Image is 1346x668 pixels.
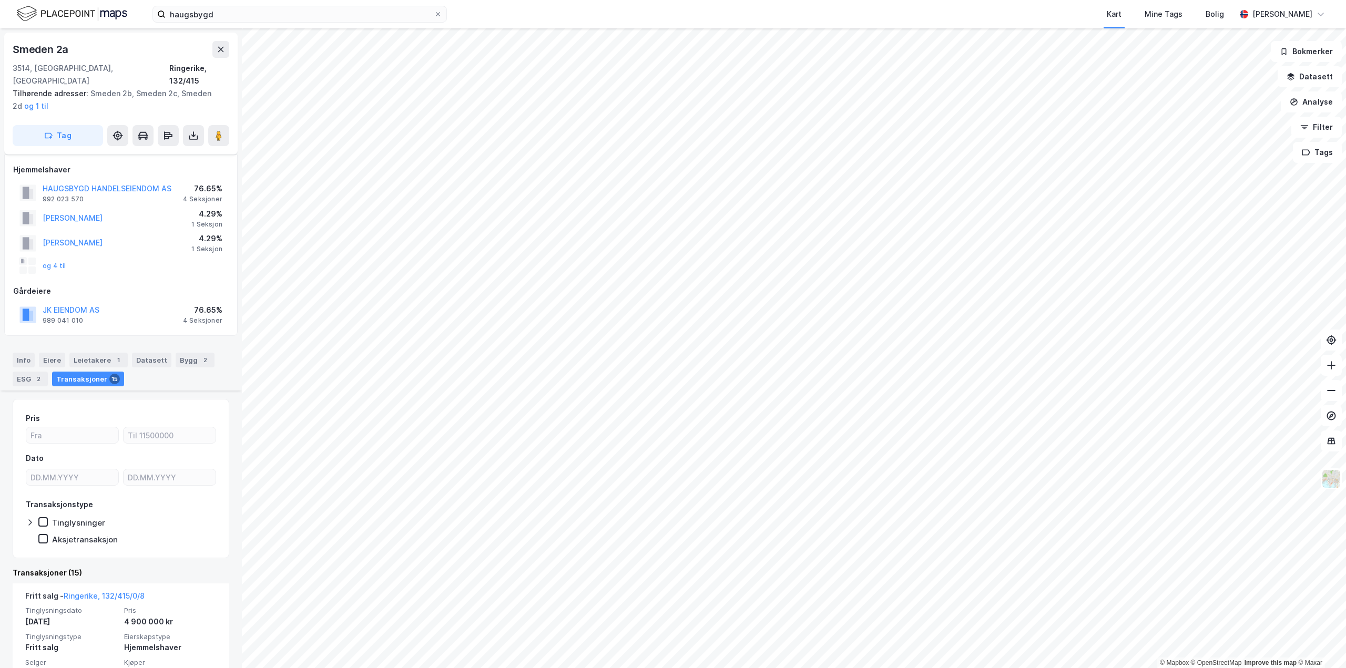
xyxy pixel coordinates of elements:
[191,245,222,253] div: 1 Seksjon
[13,41,70,58] div: Smeden 2a
[169,62,229,87] div: Ringerike, 132/415
[69,353,128,367] div: Leietakere
[124,632,217,641] span: Eierskapstype
[124,658,217,667] span: Kjøper
[1293,618,1346,668] iframe: Chat Widget
[43,316,83,325] div: 989 041 010
[183,316,222,325] div: 4 Seksjoner
[13,285,229,297] div: Gårdeiere
[1291,117,1342,138] button: Filter
[13,62,169,87] div: 3514, [GEOGRAPHIC_DATA], [GEOGRAPHIC_DATA]
[26,498,93,511] div: Transaksjonstype
[191,208,222,220] div: 4.29%
[13,353,35,367] div: Info
[52,535,118,544] div: Aksjetransaksjon
[1160,659,1189,666] a: Mapbox
[1206,8,1224,20] div: Bolig
[200,355,210,365] div: 2
[25,606,118,615] span: Tinglysningsdato
[13,567,229,579] div: Transaksjoner (15)
[1191,659,1242,666] a: OpenStreetMap
[39,353,65,367] div: Eiere
[109,374,120,384] div: 15
[25,632,118,641] span: Tinglysningstype
[1281,91,1342,112] button: Analyse
[191,220,222,229] div: 1 Seksjon
[13,87,221,112] div: Smeden 2b, Smeden 2c, Smeden 2d
[1107,8,1121,20] div: Kart
[1252,8,1312,20] div: [PERSON_NAME]
[43,195,84,203] div: 992 023 570
[124,606,217,615] span: Pris
[13,125,103,146] button: Tag
[52,518,105,528] div: Tinglysninger
[1293,142,1342,163] button: Tags
[17,5,127,23] img: logo.f888ab2527a4732fd821a326f86c7f29.svg
[26,412,40,425] div: Pris
[191,232,222,245] div: 4.29%
[176,353,215,367] div: Bygg
[1321,469,1341,489] img: Z
[166,6,434,22] input: Søk på adresse, matrikkel, gårdeiere, leietakere eller personer
[124,469,216,485] input: DD.MM.YYYY
[33,374,44,384] div: 2
[13,89,90,98] span: Tilhørende adresser:
[25,641,118,654] div: Fritt salg
[26,469,118,485] input: DD.MM.YYYY
[25,615,118,628] div: [DATE]
[52,372,124,386] div: Transaksjoner
[124,427,216,443] input: Til 11500000
[25,658,118,667] span: Selger
[1271,41,1342,62] button: Bokmerker
[124,615,217,628] div: 4 900 000 kr
[1278,66,1342,87] button: Datasett
[26,427,118,443] input: Fra
[124,641,217,654] div: Hjemmelshaver
[132,353,171,367] div: Datasett
[1245,659,1297,666] a: Improve this map
[26,452,44,465] div: Dato
[25,590,145,607] div: Fritt salg -
[113,355,124,365] div: 1
[13,163,229,176] div: Hjemmelshaver
[1145,8,1182,20] div: Mine Tags
[13,372,48,386] div: ESG
[183,195,222,203] div: 4 Seksjoner
[64,591,145,600] a: Ringerike, 132/415/0/8
[183,182,222,195] div: 76.65%
[183,304,222,316] div: 76.65%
